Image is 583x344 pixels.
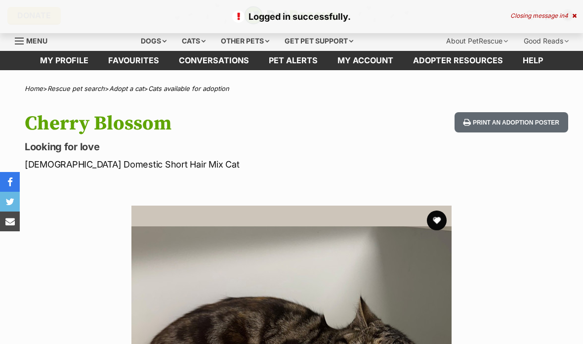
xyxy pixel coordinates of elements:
[134,31,173,51] div: Dogs
[26,37,47,45] span: Menu
[25,85,43,92] a: Home
[517,31,576,51] div: Good Reads
[25,158,357,171] p: [DEMOGRAPHIC_DATA] Domestic Short Hair Mix Cat
[10,10,573,23] p: Logged in successfully.
[148,85,229,92] a: Cats available for adoption
[510,12,577,19] div: Closing message in
[109,85,144,92] a: Adopt a cat
[278,31,360,51] div: Get pet support
[175,31,212,51] div: Cats
[439,31,515,51] div: About PetRescue
[455,112,568,132] button: Print an adoption poster
[30,51,98,70] a: My profile
[259,51,328,70] a: Pet alerts
[564,12,568,19] span: 4
[513,51,553,70] a: Help
[25,140,357,154] p: Looking for love
[214,31,276,51] div: Other pets
[328,51,403,70] a: My account
[47,85,105,92] a: Rescue pet search
[25,112,357,135] h1: Cherry Blossom
[427,211,447,230] button: favourite
[403,51,513,70] a: Adopter resources
[15,31,54,49] a: Menu
[169,51,259,70] a: conversations
[98,51,169,70] a: Favourites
